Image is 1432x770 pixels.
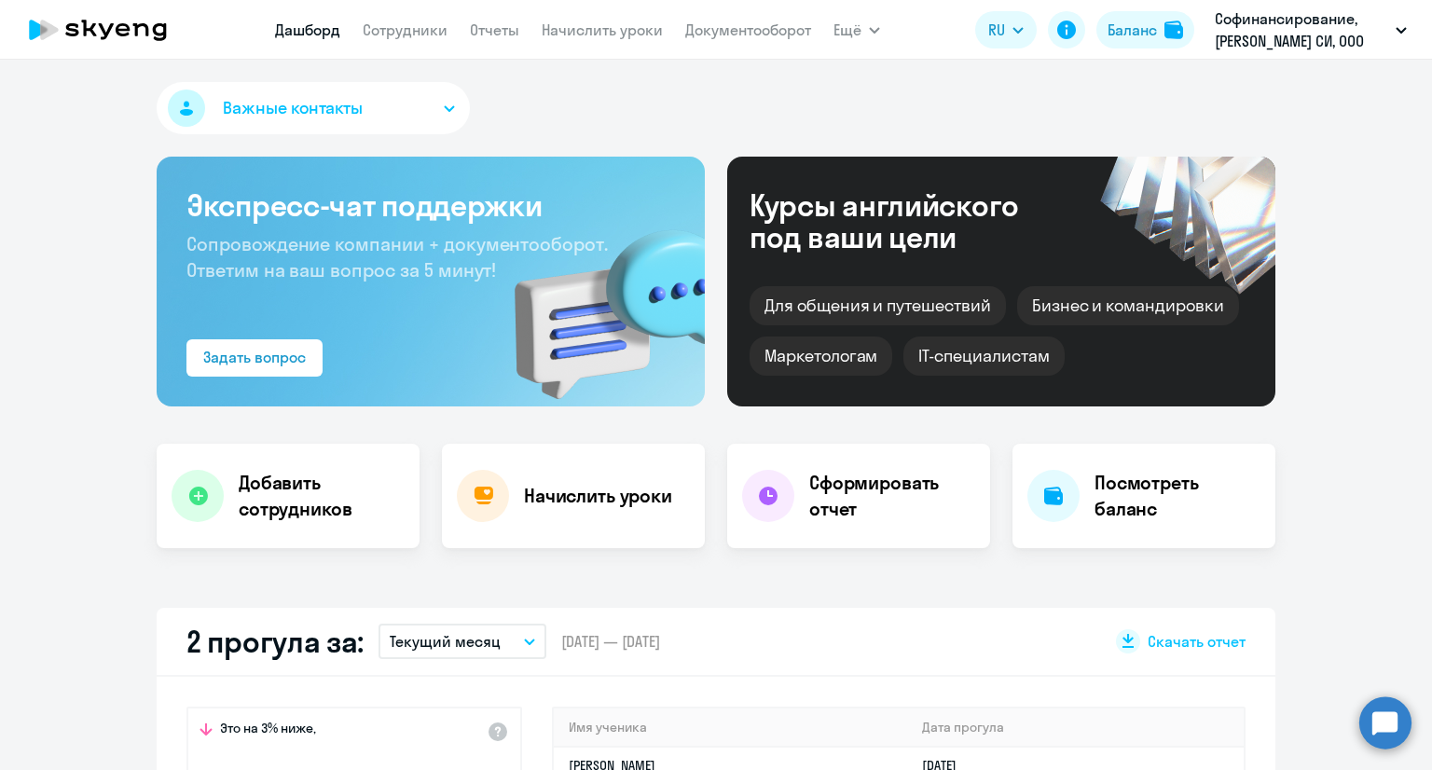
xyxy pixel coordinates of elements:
[186,623,364,660] h2: 2 прогула за:
[1215,7,1388,52] p: Софинансирование, [PERSON_NAME] СИ, ООО
[685,21,811,39] a: Документооборот
[542,21,663,39] a: Начислить уроки
[809,470,975,522] h4: Сформировать отчет
[1148,631,1246,652] span: Скачать отчет
[488,197,705,406] img: bg-img
[275,21,340,39] a: Дашборд
[1096,11,1194,48] button: Балансbalance
[239,470,405,522] h4: Добавить сотрудников
[1095,470,1260,522] h4: Посмотреть баланс
[203,346,306,368] div: Задать вопрос
[470,21,519,39] a: Отчеты
[833,19,861,41] span: Ещё
[390,630,501,653] p: Текущий месяц
[1205,7,1416,52] button: Софинансирование, [PERSON_NAME] СИ, ООО
[157,82,470,134] button: Важные контакты
[833,11,880,48] button: Ещё
[750,286,1006,325] div: Для общения и путешествий
[363,21,447,39] a: Сотрудники
[907,708,1244,747] th: Дата прогула
[223,96,363,120] span: Важные контакты
[561,631,660,652] span: [DATE] — [DATE]
[988,19,1005,41] span: RU
[379,624,546,659] button: Текущий месяц
[750,189,1068,253] div: Курсы английского под ваши цели
[903,337,1064,376] div: IT-специалистам
[186,186,675,224] h3: Экспресс-чат поддержки
[1017,286,1239,325] div: Бизнес и командировки
[1164,21,1183,39] img: balance
[220,720,316,742] span: Это на 3% ниже,
[524,483,672,509] h4: Начислить уроки
[750,337,892,376] div: Маркетологам
[1108,19,1157,41] div: Баланс
[186,232,608,282] span: Сопровождение компании + документооборот. Ответим на ваш вопрос за 5 минут!
[554,708,907,747] th: Имя ученика
[975,11,1037,48] button: RU
[186,339,323,377] button: Задать вопрос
